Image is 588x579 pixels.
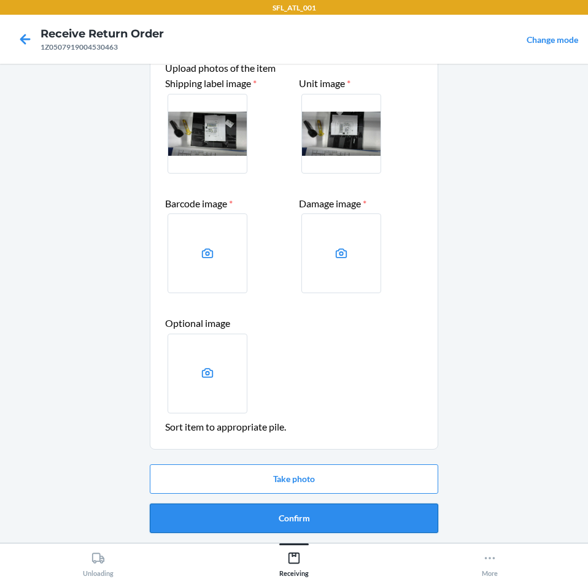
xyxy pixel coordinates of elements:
a: Change mode [527,34,578,45]
span: Optional image [165,317,230,329]
button: Confirm [150,504,438,533]
button: Take photo [150,464,438,494]
div: Receiving [279,546,309,577]
header: Sort item to appropriate pile. [165,420,423,434]
span: Shipping label image [165,77,257,89]
h4: Receive Return Order [41,26,164,42]
div: Unloading [83,546,114,577]
span: Unit image [299,77,350,89]
div: 1Z0507919004530463 [41,42,164,53]
p: SFL_ATL_001 [273,2,316,13]
span: Damage image [299,197,366,209]
header: Upload photos of the item [165,61,423,75]
button: Receiving [196,543,392,577]
span: Barcode image [165,197,233,209]
div: More [482,546,498,577]
button: More [392,543,588,577]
